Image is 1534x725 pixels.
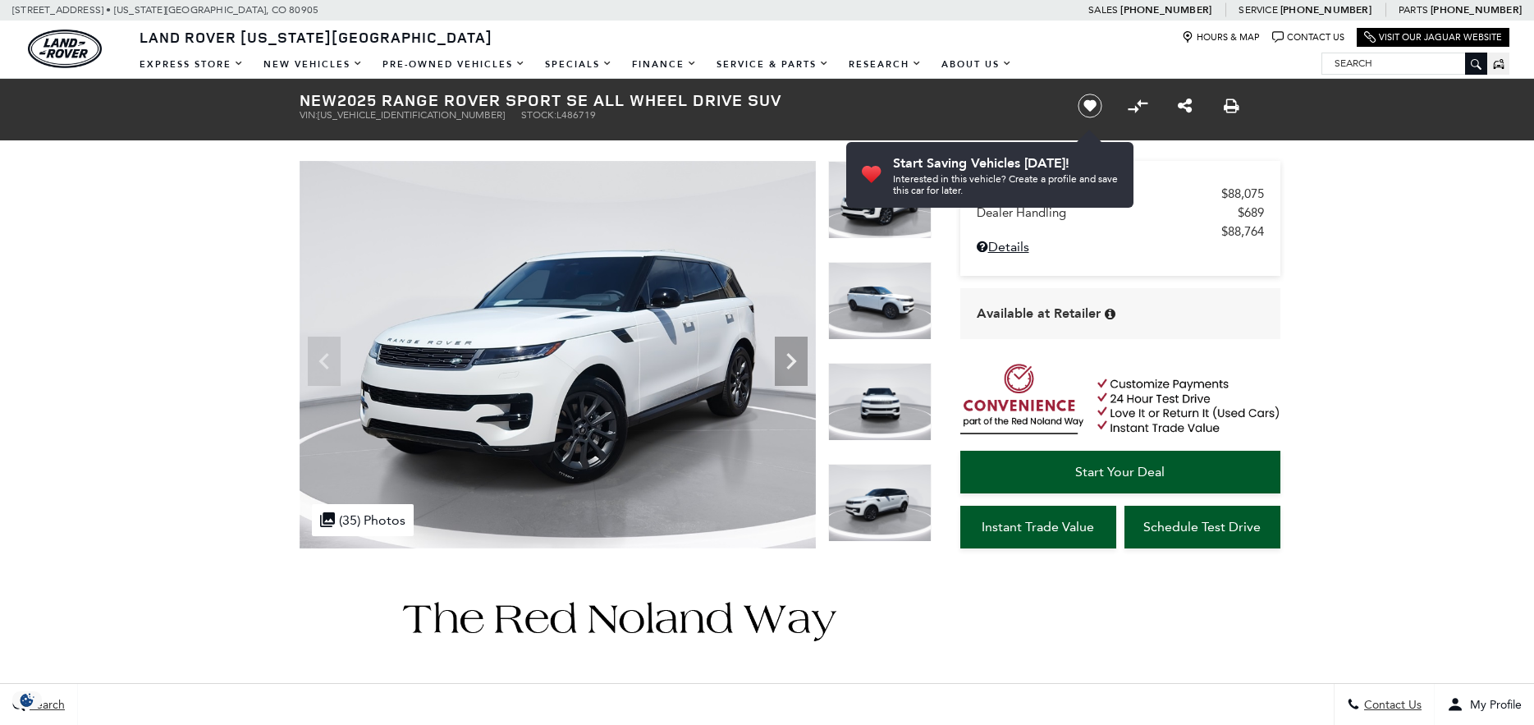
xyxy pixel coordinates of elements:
[1272,31,1344,44] a: Contact Us
[622,50,707,79] a: Finance
[932,50,1022,79] a: About Us
[828,161,932,239] img: New 2025 Fuji White LAND ROVER SE image 1
[977,205,1238,220] span: Dealer Handling
[1221,224,1264,239] span: $88,764
[1360,698,1422,712] span: Contact Us
[300,161,816,548] img: New 2025 Fuji White LAND ROVER SE image 1
[1238,205,1264,220] span: $689
[1125,94,1150,118] button: Compare vehicle
[977,224,1264,239] a: $88,764
[8,691,46,709] img: Opt-Out Icon
[130,27,502,47] a: Land Rover [US_STATE][GEOGRAPHIC_DATA]
[130,50,1022,79] nav: Main Navigation
[1124,506,1280,548] a: Schedule Test Drive
[828,363,932,441] img: New 2025 Fuji White LAND ROVER SE image 3
[28,30,102,68] img: Land Rover
[1105,308,1115,320] div: Vehicle is in stock and ready for immediate delivery. Due to demand, availability is subject to c...
[977,205,1264,220] a: Dealer Handling $689
[556,109,596,121] span: L486719
[300,89,337,111] strong: New
[1280,3,1371,16] a: [PHONE_NUMBER]
[1120,3,1211,16] a: [PHONE_NUMBER]
[521,109,556,121] span: Stock:
[707,50,839,79] a: Service & Parts
[318,109,505,121] span: [US_VEHICLE_IDENTIFICATION_NUMBER]
[1143,519,1261,535] span: Schedule Test Drive
[977,186,1264,201] a: MSRP $88,075
[312,504,414,536] div: (35) Photos
[300,91,1051,109] h1: 2025 Range Rover Sport SE All Wheel Drive SUV
[1364,31,1502,44] a: Visit Our Jaguar Website
[254,50,373,79] a: New Vehicles
[1221,186,1264,201] span: $88,075
[1435,684,1534,725] button: Open user profile menu
[1431,3,1522,16] a: [PHONE_NUMBER]
[982,519,1094,535] span: Instant Trade Value
[1224,96,1239,116] a: Print this New 2025 Range Rover Sport SE All Wheel Drive SUV
[977,239,1264,255] a: Details
[1088,4,1118,16] span: Sales
[8,691,46,709] section: Click to Open Cookie Consent Modal
[300,109,318,121] span: VIN:
[1463,698,1522,712] span: My Profile
[977,186,1221,201] span: MSRP
[960,506,1116,548] a: Instant Trade Value
[977,305,1101,323] span: Available at Retailer
[1072,93,1108,119] button: Save vehicle
[1239,4,1277,16] span: Service
[1075,464,1165,480] span: Start Your Deal
[960,451,1280,493] a: Start Your Deal
[839,50,932,79] a: Research
[1178,96,1192,116] a: Share this New 2025 Range Rover Sport SE All Wheel Drive SUV
[1399,4,1428,16] span: Parts
[775,337,808,386] div: Next
[828,464,932,542] img: New 2025 Fuji White LAND ROVER SE image 4
[1182,31,1260,44] a: Hours & Map
[535,50,622,79] a: Specials
[130,50,254,79] a: EXPRESS STORE
[28,30,102,68] a: land-rover
[1322,53,1486,73] input: Search
[373,50,535,79] a: Pre-Owned Vehicles
[828,262,932,340] img: New 2025 Fuji White LAND ROVER SE image 2
[140,27,492,47] span: Land Rover [US_STATE][GEOGRAPHIC_DATA]
[12,4,318,16] a: [STREET_ADDRESS] • [US_STATE][GEOGRAPHIC_DATA], CO 80905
